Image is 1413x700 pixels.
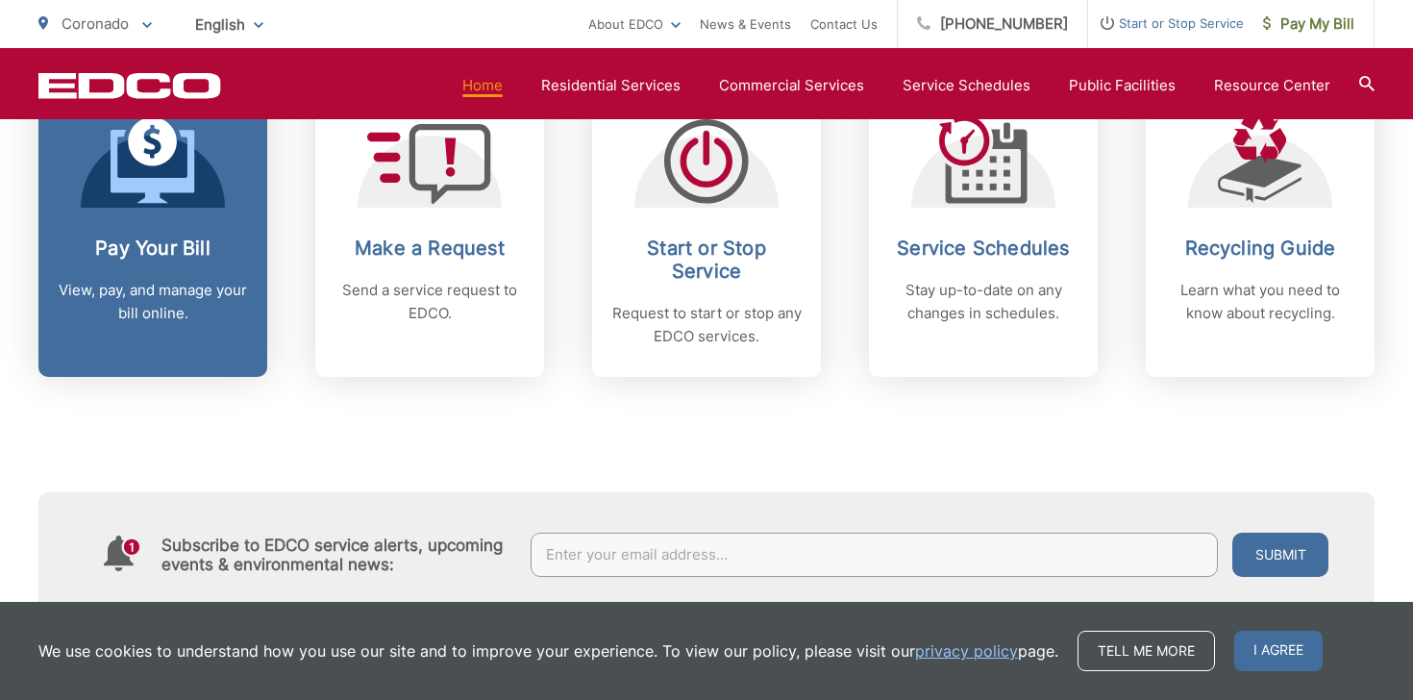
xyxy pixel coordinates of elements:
[531,533,1219,577] input: Enter your email address...
[1165,237,1355,260] h2: Recycling Guide
[181,8,278,41] span: English
[903,74,1030,97] a: Service Schedules
[335,237,525,260] h2: Make a Request
[161,536,511,574] h4: Subscribe to EDCO service alerts, upcoming events & environmental news:
[869,83,1098,377] a: Service Schedules Stay up-to-date on any changes in schedules.
[541,74,681,97] a: Residential Services
[888,237,1078,260] h2: Service Schedules
[335,279,525,325] p: Send a service request to EDCO.
[315,83,544,377] a: Make a Request Send a service request to EDCO.
[700,12,791,36] a: News & Events
[1165,279,1355,325] p: Learn what you need to know about recycling.
[1069,74,1176,97] a: Public Facilities
[1146,83,1375,377] a: Recycling Guide Learn what you need to know about recycling.
[38,639,1058,662] p: We use cookies to understand how you use our site and to improve your experience. To view our pol...
[1263,12,1354,36] span: Pay My Bill
[462,74,503,97] a: Home
[62,14,129,33] span: Coronado
[810,12,878,36] a: Contact Us
[38,72,221,99] a: EDCD logo. Return to the homepage.
[915,639,1018,662] a: privacy policy
[1078,631,1215,671] a: Tell me more
[1214,74,1330,97] a: Resource Center
[719,74,864,97] a: Commercial Services
[58,237,248,260] h2: Pay Your Bill
[588,12,681,36] a: About EDCO
[611,237,802,283] h2: Start or Stop Service
[1234,631,1323,671] span: I agree
[58,279,248,325] p: View, pay, and manage your bill online.
[611,302,802,348] p: Request to start or stop any EDCO services.
[38,83,267,377] a: Pay Your Bill View, pay, and manage your bill online.
[888,279,1078,325] p: Stay up-to-date on any changes in schedules.
[1232,533,1328,577] button: Submit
